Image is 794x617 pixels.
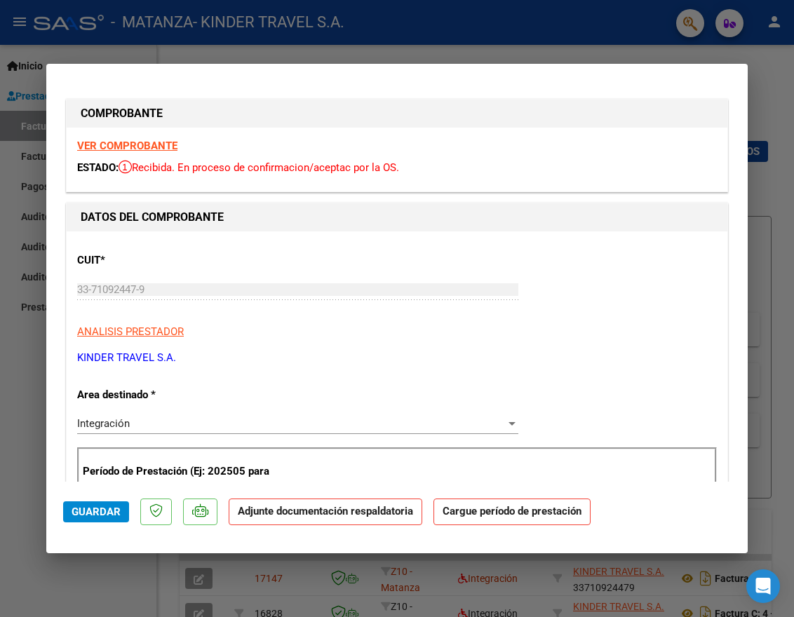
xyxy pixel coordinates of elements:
[77,387,269,403] p: Area destinado *
[77,161,119,174] span: ESTADO:
[63,501,129,522] button: Guardar
[77,140,177,152] a: VER COMPROBANTE
[238,505,413,517] strong: Adjunte documentación respaldatoria
[746,569,780,603] div: Open Intercom Messenger
[81,210,224,224] strong: DATOS DEL COMPROBANTE
[77,417,130,430] span: Integración
[81,107,163,120] strong: COMPROBANTE
[83,463,271,495] p: Período de Prestación (Ej: 202505 para Mayo 2025)
[119,161,399,174] span: Recibida. En proceso de confirmacion/aceptac por la OS.
[77,252,269,269] p: CUIT
[72,506,121,518] span: Guardar
[77,325,184,338] span: ANALISIS PRESTADOR
[433,499,591,526] strong: Cargue período de prestación
[77,350,717,366] p: KINDER TRAVEL S.A.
